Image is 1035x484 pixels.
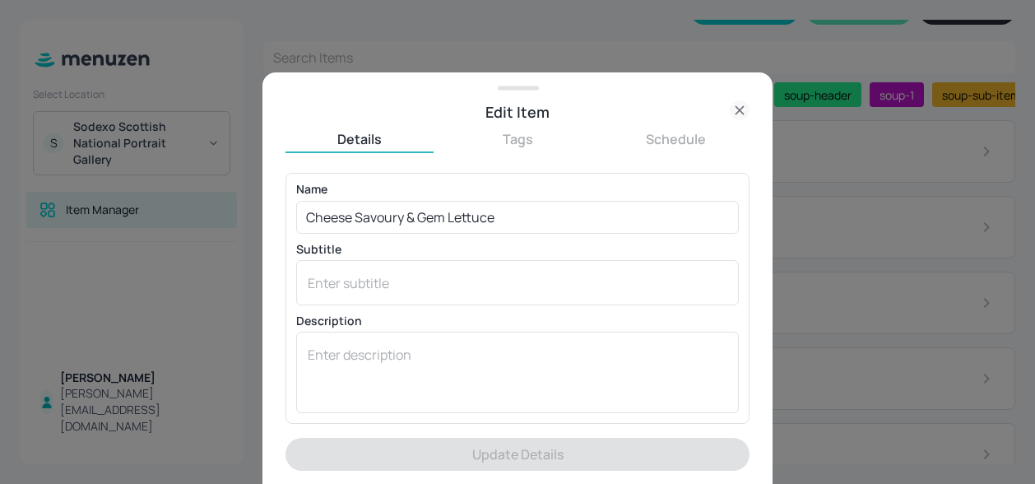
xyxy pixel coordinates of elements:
button: Details [285,130,434,148]
p: Name [296,184,739,195]
input: Enter item name [296,201,739,234]
button: Schedule [601,130,750,148]
div: Edit Item [285,100,750,123]
p: Subtitle [296,244,739,255]
button: Tags [443,130,592,148]
p: Description [296,315,739,327]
